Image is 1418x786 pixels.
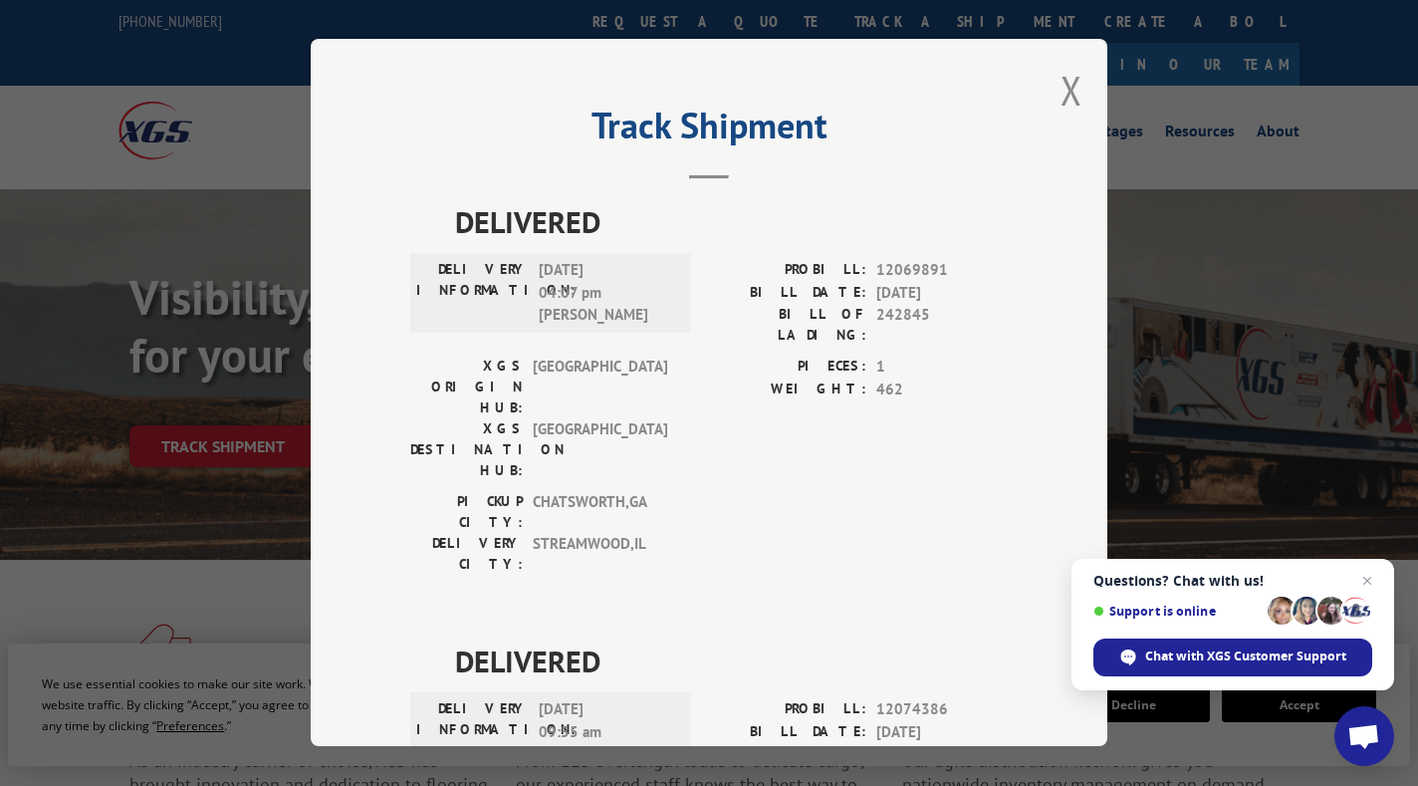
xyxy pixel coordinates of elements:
[533,492,667,534] span: CHATSWORTH , GA
[1061,64,1082,117] button: Close modal
[876,305,1008,347] span: 242845
[709,699,866,722] label: PROBILL:
[533,357,667,419] span: [GEOGRAPHIC_DATA]
[1093,639,1372,676] span: Chat with XGS Customer Support
[539,260,673,328] span: [DATE] 04:07 pm [PERSON_NAME]
[876,744,1008,786] span: 242845
[1145,648,1346,665] span: Chat with XGS Customer Support
[876,260,1008,283] span: 12069891
[416,699,529,767] label: DELIVERY INFORMATION:
[876,721,1008,744] span: [DATE]
[876,699,1008,722] span: 12074386
[876,357,1008,380] span: 1
[709,721,866,744] label: BILL DATE:
[1093,604,1261,619] span: Support is online
[455,200,1008,245] span: DELIVERED
[876,282,1008,305] span: [DATE]
[709,260,866,283] label: PROBILL:
[410,534,523,576] label: DELIVERY CITY:
[709,379,866,401] label: WEIGHT:
[709,305,866,347] label: BILL OF LADING:
[709,357,866,380] label: PIECES:
[455,640,1008,684] span: DELIVERED
[533,419,667,482] span: [GEOGRAPHIC_DATA]
[410,112,1008,149] h2: Track Shipment
[533,534,667,576] span: STREAMWOOD , IL
[709,282,866,305] label: BILL DATE:
[709,744,866,786] label: BILL OF LADING:
[410,419,523,482] label: XGS DESTINATION HUB:
[416,260,529,328] label: DELIVERY INFORMATION:
[539,699,673,767] span: [DATE] 09:55 am [PERSON_NAME]
[410,357,523,419] label: XGS ORIGIN HUB:
[876,379,1008,401] span: 462
[1334,706,1394,766] a: Open chat
[410,492,523,534] label: PICKUP CITY:
[1093,573,1372,589] span: Questions? Chat with us!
